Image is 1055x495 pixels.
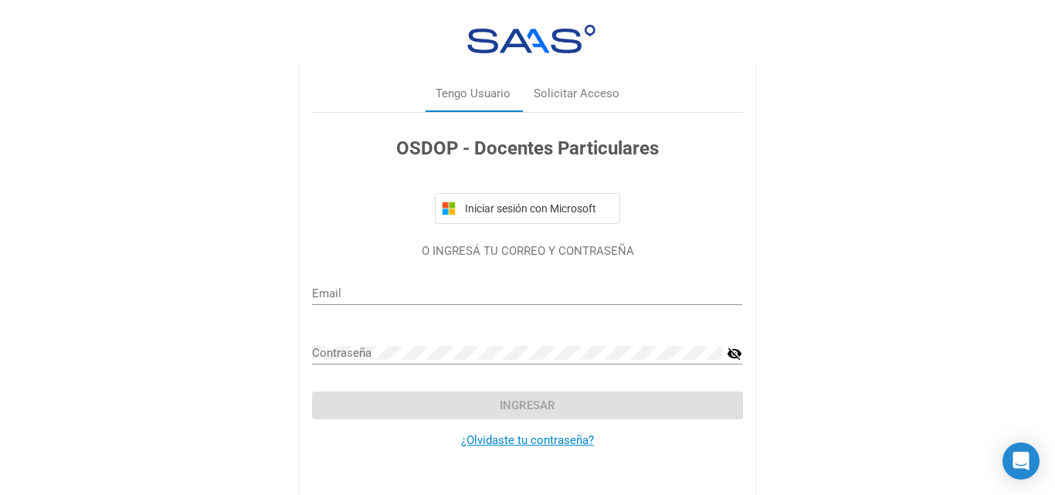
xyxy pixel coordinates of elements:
[312,134,742,162] h3: OSDOP - Docentes Particulares
[312,392,742,419] button: Ingresar
[500,398,555,412] span: Ingresar
[436,85,511,103] div: Tengo Usuario
[1002,442,1040,480] div: Open Intercom Messenger
[462,202,613,215] span: Iniciar sesión con Microsoft
[435,193,620,224] button: Iniciar sesión con Microsoft
[727,344,742,363] mat-icon: visibility_off
[312,242,742,260] p: O INGRESÁ TU CORREO Y CONTRASEÑA
[534,85,619,103] div: Solicitar Acceso
[461,433,594,447] a: ¿Olvidaste tu contraseña?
